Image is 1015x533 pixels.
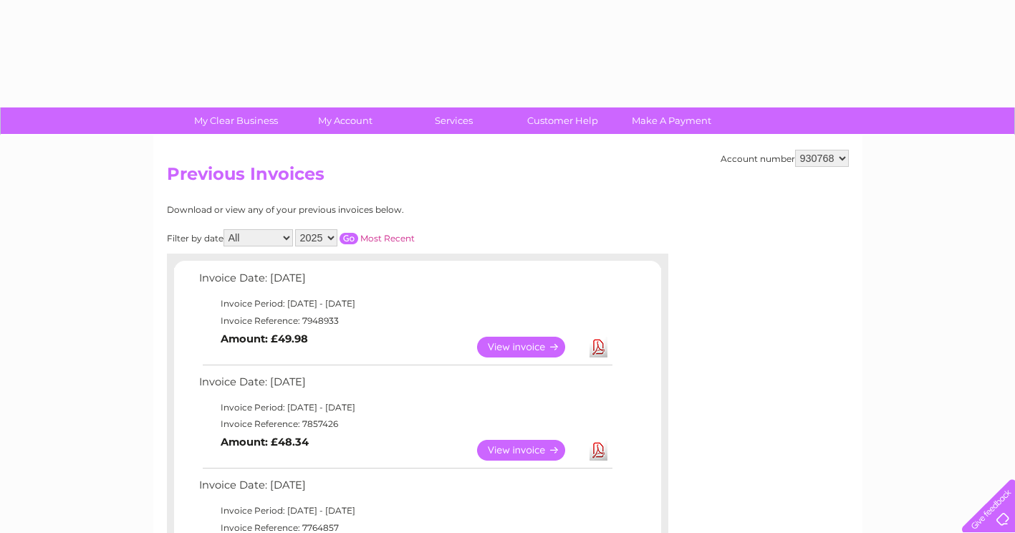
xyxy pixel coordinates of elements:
[196,476,615,502] td: Invoice Date: [DATE]
[286,107,404,134] a: My Account
[395,107,513,134] a: Services
[221,436,309,448] b: Amount: £48.34
[196,312,615,330] td: Invoice Reference: 7948933
[504,107,622,134] a: Customer Help
[167,205,543,215] div: Download or view any of your previous invoices below.
[221,332,308,345] b: Amount: £49.98
[360,233,415,244] a: Most Recent
[590,440,607,461] a: Download
[477,440,582,461] a: View
[721,150,849,167] div: Account number
[196,269,615,295] td: Invoice Date: [DATE]
[612,107,731,134] a: Make A Payment
[196,399,615,416] td: Invoice Period: [DATE] - [DATE]
[196,295,615,312] td: Invoice Period: [DATE] - [DATE]
[167,229,543,246] div: Filter by date
[590,337,607,357] a: Download
[196,502,615,519] td: Invoice Period: [DATE] - [DATE]
[196,416,615,433] td: Invoice Reference: 7857426
[177,107,295,134] a: My Clear Business
[167,164,849,191] h2: Previous Invoices
[477,337,582,357] a: View
[196,373,615,399] td: Invoice Date: [DATE]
